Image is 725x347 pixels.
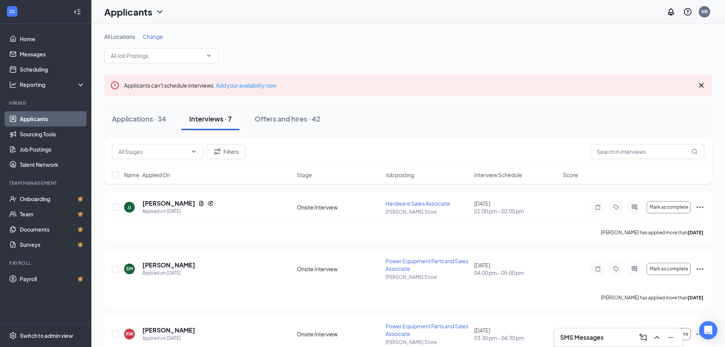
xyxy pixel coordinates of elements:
[20,206,85,222] a: TeamCrown
[20,157,85,172] a: Talent Network
[697,81,706,90] svg: Cross
[699,321,717,339] div: Open Intercom Messenger
[206,53,212,59] svg: ChevronDown
[142,326,195,334] h5: [PERSON_NAME]
[474,326,558,342] div: [DATE]
[701,8,708,15] div: NR
[688,230,703,235] b: [DATE]
[8,8,16,15] svg: WorkstreamLogo
[206,144,245,159] button: Filter Filters
[601,229,704,236] p: [PERSON_NAME] has applied more than .
[213,147,222,156] svg: Filter
[20,222,85,237] a: DocumentsCrown
[142,208,214,215] div: Applied on [DATE]
[73,8,81,16] svg: Collapse
[112,114,166,123] div: Applications · 34
[20,111,85,126] a: Applicants
[590,144,704,159] input: Search in interviews
[386,200,450,207] span: Hardware Sales Associate
[560,333,604,342] h3: SMS Messages
[9,100,83,106] div: Hiring
[143,33,163,40] span: Change
[118,147,188,156] input: All Stages
[20,332,73,339] div: Switch to admin view
[127,204,131,211] div: JJ
[688,295,703,301] b: [DATE]
[255,114,320,123] div: Offers and hires · 42
[104,5,152,18] h1: Applicants
[601,294,704,301] p: [PERSON_NAME] has applied more than .
[593,266,602,272] svg: Note
[563,171,578,179] span: Score
[9,180,83,186] div: Team Management
[695,203,704,212] svg: Ellipses
[142,261,195,269] h5: [PERSON_NAME]
[612,266,621,272] svg: Tag
[20,191,85,206] a: OnboardingCrown
[20,62,85,77] a: Scheduling
[386,257,468,272] span: Power Equipment Parts and Sales Associate
[650,266,688,272] span: Mark as complete
[104,33,135,40] span: All Locations
[207,200,214,206] svg: Reapply
[386,323,468,337] span: Power Equipment Parts and Sales Associate
[474,334,558,342] span: 03:30 pm - 04:30 pm
[650,205,688,210] span: Mark as complete
[297,330,381,338] div: Onsite Interview
[216,82,276,89] a: Add your availability now
[386,171,414,179] span: Job posting
[474,261,558,277] div: [DATE]
[142,199,195,208] h5: [PERSON_NAME]
[110,81,120,90] svg: Error
[297,171,312,179] span: Stage
[647,201,691,213] button: Mark as complete
[297,265,381,273] div: Onsite Interview
[198,200,204,206] svg: Document
[474,269,558,277] span: 04:00 pm - 05:00 pm
[20,81,85,88] div: Reporting
[9,260,83,266] div: Payroll
[386,339,470,345] p: [PERSON_NAME] Store
[126,331,133,337] div: RW
[666,7,676,16] svg: Notifications
[20,237,85,252] a: SurveysCrown
[474,171,522,179] span: Interview Schedule
[664,331,677,344] button: Minimize
[20,31,85,46] a: Home
[189,114,232,123] div: Interviews · 7
[124,171,170,179] span: Name · Applied On
[297,203,381,211] div: Onsite Interview
[20,271,85,286] a: PayrollCrown
[142,269,195,277] div: Applied on [DATE]
[612,204,621,210] svg: Tag
[386,274,470,280] p: [PERSON_NAME] Store
[20,46,85,62] a: Messages
[474,207,558,215] span: 01:00 pm - 02:00 pm
[124,82,276,89] span: Applicants can't schedule interviews.
[683,7,692,16] svg: QuestionInfo
[9,81,17,88] svg: Analysis
[593,204,602,210] svg: Note
[9,332,17,339] svg: Settings
[630,204,639,210] svg: ActiveChat
[474,200,558,215] div: [DATE]
[652,333,661,342] svg: ChevronUp
[666,333,675,342] svg: Minimize
[647,263,691,275] button: Mark as complete
[637,331,649,344] button: ComposeMessage
[191,149,197,155] svg: ChevronDown
[695,329,704,339] svg: Ellipses
[142,334,195,342] div: Applied on [DATE]
[20,142,85,157] a: Job Postings
[630,266,639,272] svg: ActiveChat
[692,149,698,155] svg: MagnifyingGlass
[126,265,133,272] div: SM
[111,51,203,60] input: All Job Postings
[386,209,470,215] p: [PERSON_NAME] Store
[20,126,85,142] a: Sourcing Tools
[651,331,663,344] button: ChevronUp
[155,7,164,16] svg: ChevronDown
[639,333,648,342] svg: ComposeMessage
[695,264,704,273] svg: Ellipses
